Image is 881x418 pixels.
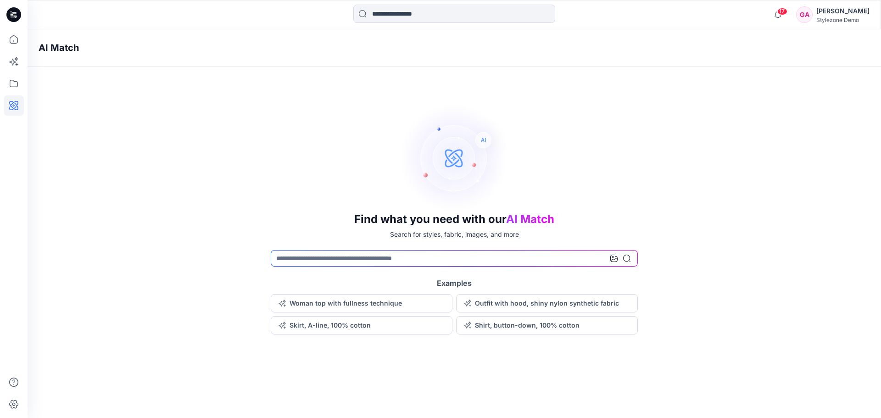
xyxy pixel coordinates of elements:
h5: Examples [437,278,472,289]
div: [PERSON_NAME] [816,6,870,17]
h3: Find what you need with our [354,213,554,226]
p: Search for styles, fabric, images, and more [390,229,519,239]
div: GA [796,6,813,23]
span: 17 [777,8,787,15]
div: Stylezone Demo [816,17,870,23]
img: AI Search [399,103,509,213]
button: Shirt, button-down, 100% cotton [456,316,638,334]
button: Skirt, A-line, 100% cotton [271,316,452,334]
span: AI Match [506,212,554,226]
button: Outfit with hood, shiny nylon synthetic fabric [456,294,638,312]
h4: AI Match [39,42,79,53]
button: Woman top with fullness technique [271,294,452,312]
